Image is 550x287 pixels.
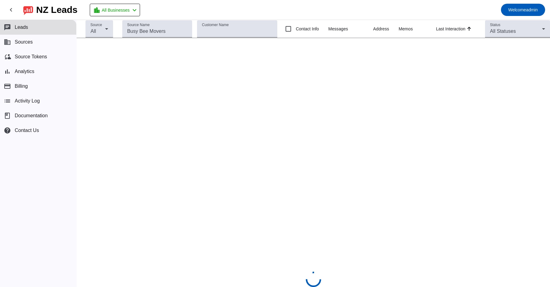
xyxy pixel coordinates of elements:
[4,68,11,75] mat-icon: bar_chart
[508,7,526,12] span: Welcome
[490,29,516,34] span: All Statuses
[436,26,465,32] div: Last Interaction
[7,6,15,14] mat-icon: chevron_left
[90,23,102,27] mat-label: Source
[102,6,130,14] span: All Businesses
[4,24,11,31] mat-icon: chat
[490,23,500,27] mat-label: Status
[501,4,545,16] button: Welcomeadmin
[36,6,78,14] div: NZ Leads
[15,39,33,45] span: Sources
[15,128,39,133] span: Contact Us
[15,69,34,74] span: Analytics
[508,6,538,14] span: admin
[4,38,11,46] mat-icon: business
[328,20,373,38] th: Messages
[4,127,11,134] mat-icon: help
[4,83,11,90] mat-icon: payment
[127,23,150,27] mat-label: Source Name
[4,53,11,60] mat-icon: cloud_sync
[15,25,28,30] span: Leads
[15,113,48,118] span: Documentation
[127,28,187,35] input: Busy Bee Movers
[4,112,11,119] span: book
[373,20,399,38] th: Address
[399,20,436,38] th: Memos
[4,97,11,105] mat-icon: list
[15,54,47,60] span: Source Tokens
[131,6,138,14] mat-icon: chevron_left
[23,5,33,15] img: logo
[15,83,28,89] span: Billing
[15,98,40,104] span: Activity Log
[90,4,140,16] button: All Businesses
[90,29,96,34] span: All
[93,6,101,14] mat-icon: location_city
[294,26,319,32] label: Contact Info
[202,23,229,27] mat-label: Customer Name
